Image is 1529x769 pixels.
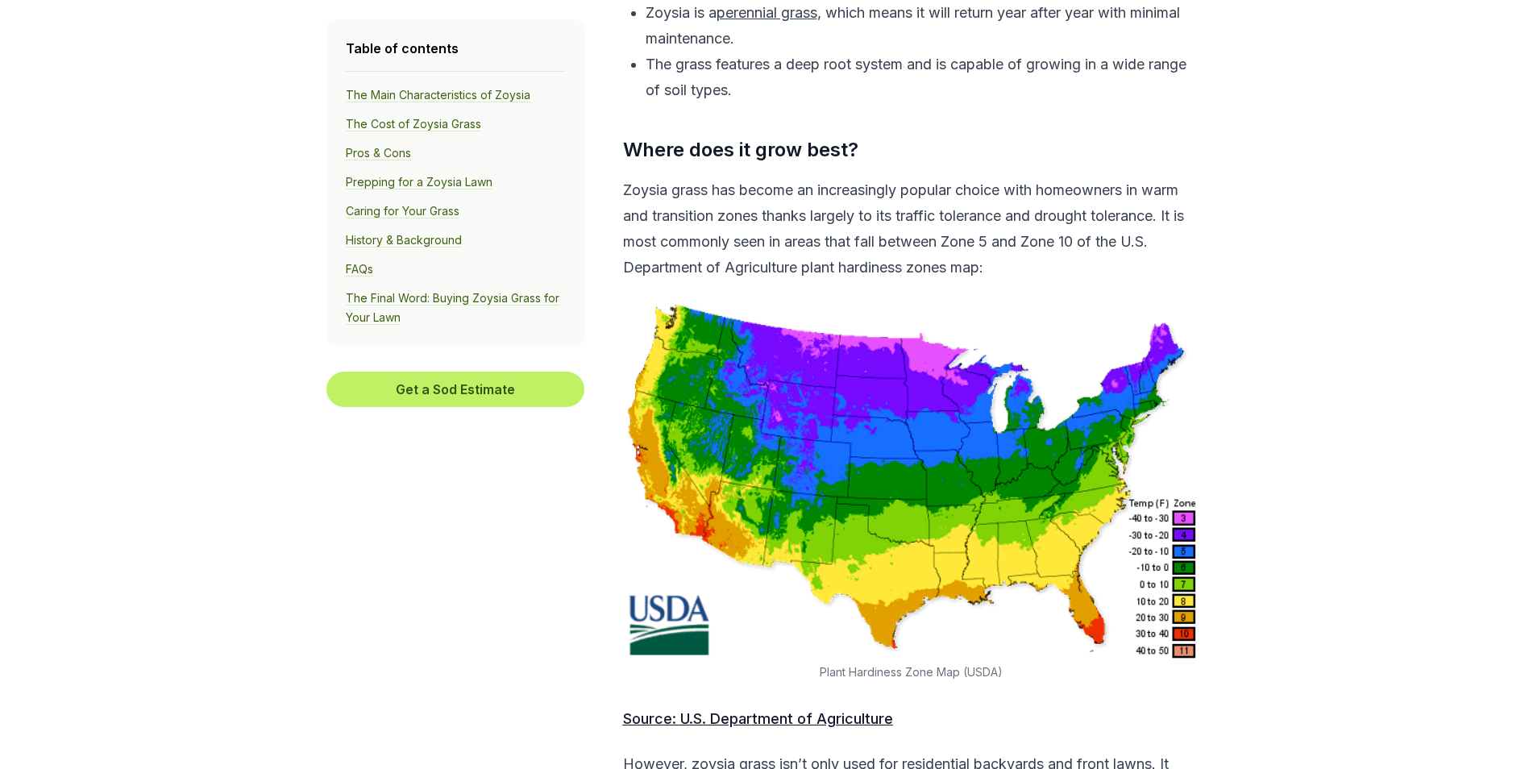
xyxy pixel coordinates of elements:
p: Zoysia grass has become an increasingly popular choice with homeowners in warm and transition zon... [623,177,1199,281]
img: Plant Hardiness Zone Map (USDA) [623,300,1199,661]
a: perennial grass [717,4,817,21]
h4: Table of contents [346,39,565,58]
figcaption: Plant Hardiness Zone Map (USDA) [623,664,1199,680]
a: Prepping for a Zoysia Lawn [346,175,492,189]
a: Caring for Your Grass [346,204,459,218]
a: The Final Word: Buying Zoysia Grass for Your Lawn [346,291,559,325]
a: The Cost of Zoysia Grass [346,117,481,131]
a: History & Background [346,233,462,247]
a: Source: U.S. Department of Agriculture [623,710,893,727]
a: Pros & Cons [346,146,411,160]
p: The grass features a deep root system and is capable of growing in a wide range of soil types. [646,52,1199,103]
button: Get a Sod Estimate [326,372,584,407]
a: FAQs [346,262,373,276]
a: The Main Characteristics of Zoysia [346,88,530,102]
h3: Where does it grow best? [623,135,1199,164]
